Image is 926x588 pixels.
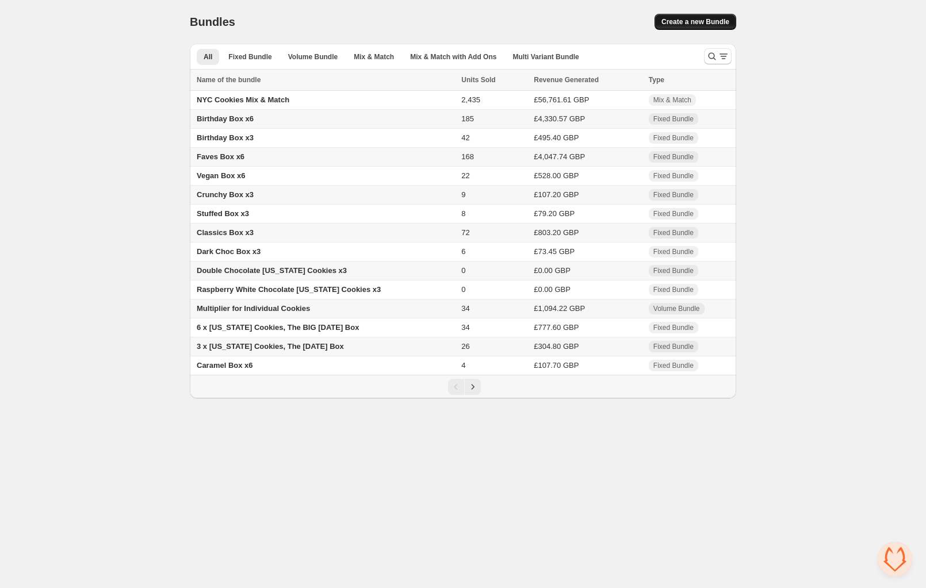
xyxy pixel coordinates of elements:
span: Multiplier for Individual Cookies [197,304,310,313]
button: Next [465,379,481,395]
span: Birthday Box x6 [197,114,254,123]
span: 185 [461,114,474,123]
span: Mix & Match [354,52,394,62]
span: Fixed Bundle [653,361,694,370]
span: 6 x [US_STATE] Cookies, The BIG [DATE] Box [197,323,359,332]
span: £107.20 GBP [534,190,579,199]
span: £803.20 GBP [534,228,579,237]
span: Fixed Bundle [653,285,694,294]
span: Volume Bundle [288,52,338,62]
span: 34 [461,323,469,332]
h1: Bundles [190,15,235,29]
span: 168 [461,152,474,161]
span: £4,330.57 GBP [534,114,585,123]
span: £1,094.22 GBP [534,304,585,313]
span: 22 [461,171,469,180]
span: 8 [461,209,465,218]
button: Units Sold [461,74,507,86]
span: £107.70 GBP [534,361,579,370]
span: Fixed Bundle [653,171,694,180]
span: £495.40 GBP [534,133,579,142]
span: Units Sold [461,74,495,86]
span: Fixed Bundle [653,247,694,256]
span: Fixed Bundle [228,52,271,62]
span: 0 [461,266,465,275]
span: 3 x [US_STATE] Cookies, The [DATE] Box [197,342,344,351]
span: Fixed Bundle [653,133,694,143]
span: Create a new Bundle [661,17,729,26]
span: £73.45 GBP [534,247,575,256]
button: Create a new Bundle [655,14,736,30]
span: Vegan Box x6 [197,171,246,180]
span: Stuffed Box x3 [197,209,249,218]
div: Open chat [878,542,912,577]
span: Multi Variant Bundle [512,52,579,62]
span: £304.80 GBP [534,342,579,351]
span: 42 [461,133,469,142]
button: Revenue Generated [534,74,610,86]
span: £528.00 GBP [534,171,579,180]
span: Birthday Box x3 [197,133,254,142]
span: Fixed Bundle [653,190,694,199]
span: Classics Box x3 [197,228,254,237]
button: Search and filter results [704,48,732,64]
span: Faves Box x6 [197,152,244,161]
span: Fixed Bundle [653,266,694,275]
span: 26 [461,342,469,351]
span: Mix & Match [653,95,691,105]
span: 6 [461,247,465,256]
span: 72 [461,228,469,237]
span: £0.00 GBP [534,285,571,294]
span: Caramel Box x6 [197,361,253,370]
span: Dark Choc Box x3 [197,247,261,256]
span: Fixed Bundle [653,323,694,332]
span: £0.00 GBP [534,266,571,275]
span: Crunchy Box x3 [197,190,254,199]
span: Double Chocolate [US_STATE] Cookies x3 [197,266,347,275]
span: Fixed Bundle [653,152,694,162]
span: 0 [461,285,465,294]
span: £4,047.74 GBP [534,152,585,161]
span: NYC Cookies Mix & Match [197,95,289,104]
div: Type [649,74,729,86]
span: 2,435 [461,95,480,104]
nav: Pagination [190,375,736,398]
span: Fixed Bundle [653,114,694,124]
span: 34 [461,304,469,313]
span: Fixed Bundle [653,209,694,218]
span: Volume Bundle [653,304,700,313]
span: Fixed Bundle [653,228,694,237]
span: Raspberry White Chocolate [US_STATE] Cookies x3 [197,285,381,294]
span: Fixed Bundle [653,342,694,351]
span: £777.60 GBP [534,323,579,332]
span: 4 [461,361,465,370]
span: Revenue Generated [534,74,599,86]
span: £79.20 GBP [534,209,575,218]
div: Name of the bundle [197,74,454,86]
span: 9 [461,190,465,199]
span: £56,761.61 GBP [534,95,589,104]
span: All [204,52,212,62]
span: Mix & Match with Add Ons [410,52,496,62]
